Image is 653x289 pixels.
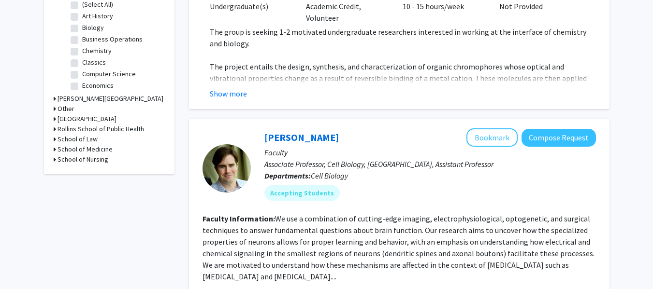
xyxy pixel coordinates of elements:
[82,69,136,79] label: Computer Science
[522,129,596,147] button: Compose Request to Matt Rowan
[58,134,98,144] h3: School of Law
[58,144,113,154] h3: School of Medicine
[82,11,113,21] label: Art History
[264,158,596,170] p: Associate Professor, Cell Biology, [GEOGRAPHIC_DATA], Assistant Professor
[82,92,102,102] label: English
[264,147,596,158] p: Faculty
[58,154,108,165] h3: School of Nursing
[82,81,114,91] label: Economics
[82,34,143,44] label: Business Operations
[58,104,74,114] h3: Other
[203,214,275,223] b: Faculty Information:
[58,94,163,104] h3: [PERSON_NAME][GEOGRAPHIC_DATA]
[82,46,112,56] label: Chemistry
[264,131,339,143] a: [PERSON_NAME]
[264,171,311,180] b: Departments:
[7,246,41,282] iframe: Chat
[311,171,348,180] span: Cell Biology
[58,124,144,134] h3: Rollins School of Public Health
[210,88,247,99] button: Show more
[58,114,116,124] h3: [GEOGRAPHIC_DATA]
[203,214,595,281] fg-read-more: We use a combination of cutting-edge imaging, electrophysiological, optogenetic, and surgical tec...
[466,128,518,147] button: Add Matt Rowan to Bookmarks
[82,23,104,33] label: Biology
[210,0,292,12] div: Undergraduate(s)
[82,57,106,68] label: Classics
[210,26,596,49] p: The group is seeking 1-2 motivated undergraduate researchers interested in working at the interfa...
[264,185,340,201] mat-chip: Accepting Students
[210,61,596,107] p: The project entails the design, synthesis, and characterization of organic chromophores whose opt...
